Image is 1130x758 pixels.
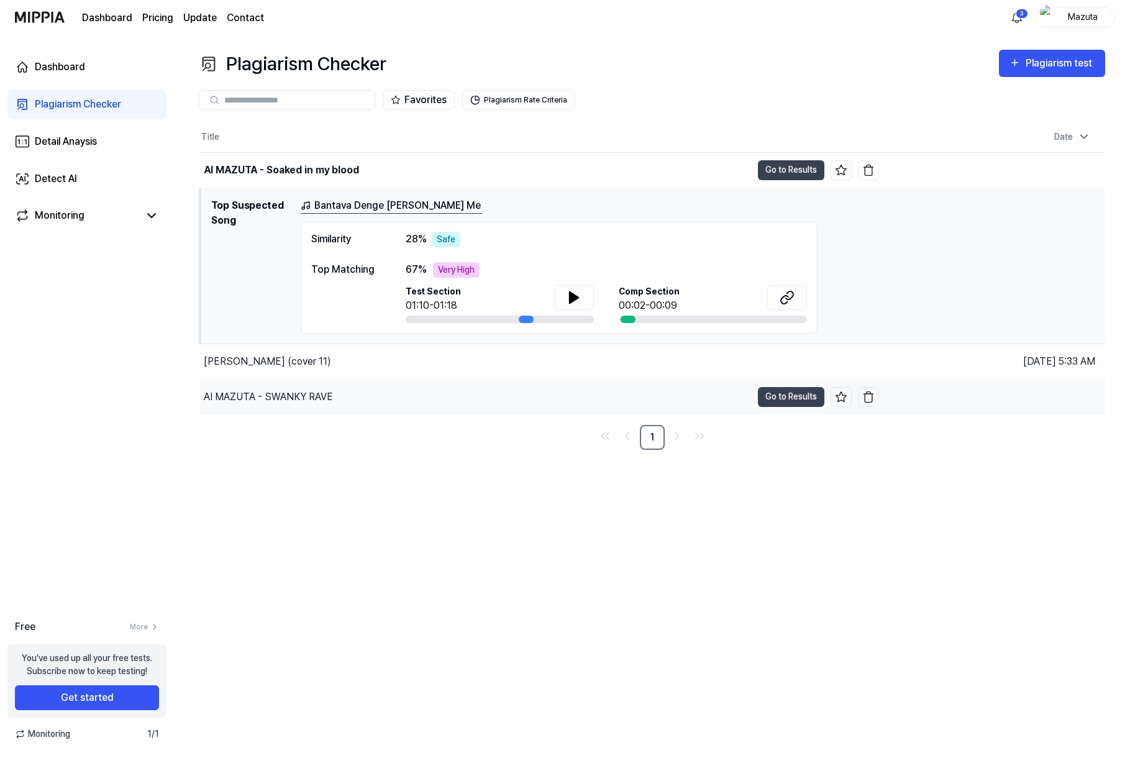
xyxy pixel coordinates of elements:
[1059,10,1107,24] div: Mazuta
[462,90,575,110] button: Plagiarism Rate Criteria
[35,97,121,112] div: Plagiarism Checker
[227,11,264,25] a: Contact
[1026,55,1095,71] div: Plagiarism test
[406,285,461,298] span: Test Section
[617,426,637,446] a: Go to previous page
[7,89,166,119] a: Plagiarism Checker
[879,344,1105,379] td: [DATE] 5:33 AM
[15,685,159,710] button: Get started
[1040,5,1055,30] img: profile
[311,232,381,247] div: Similarity
[183,11,217,25] a: Update
[35,60,85,75] div: Dashboard
[667,426,687,446] a: Go to next page
[999,50,1105,77] button: Plagiarism test
[1016,9,1028,19] div: 3
[862,164,875,176] img: delete
[595,426,615,446] a: Go to first page
[1036,7,1115,28] button: profileMazuta
[619,285,680,298] span: Comp Section
[690,426,709,446] a: Go to last page
[204,390,333,404] div: AI MAZUTA - SWANKY RAVE
[204,163,359,178] div: AI MAZUTA - Soaked in my blood
[130,621,159,632] a: More
[142,11,173,25] a: Pricing
[432,232,460,247] div: Safe
[1007,7,1027,27] button: 알림3
[199,50,386,78] div: Plagiarism Checker
[383,90,455,110] button: Favorites
[7,52,166,82] a: Dashboard
[211,198,291,334] h1: Top Suspected Song
[433,262,480,278] div: Very High
[15,208,139,223] a: Monitoring
[406,232,427,247] span: 28 %
[406,262,427,277] span: 67 %
[311,262,381,277] div: Top Matching
[301,198,482,214] a: Bantava Denge [PERSON_NAME] Me
[879,379,1105,414] td: [DATE] 5:32 AM
[640,425,665,450] a: 1
[862,391,875,403] img: delete
[35,171,77,186] div: Detect AI
[204,354,331,369] div: [PERSON_NAME] (cover 11)
[199,425,1105,450] nav: pagination
[406,298,461,313] div: 01:10-01:18
[758,160,824,180] button: Go to Results
[7,164,166,194] a: Detect AI
[15,728,70,741] span: Monitoring
[15,619,35,634] span: Free
[147,728,159,741] span: 1 / 1
[35,208,84,223] div: Monitoring
[200,122,879,152] th: Title
[82,11,132,25] a: Dashboard
[879,152,1105,188] td: [DATE] 5:34 AM
[758,387,824,407] button: Go to Results
[35,134,97,149] div: Detail Anaysis
[7,127,166,157] a: Detail Anaysis
[22,652,152,678] div: You’ve used up all your free tests. Subscribe now to keep testing!
[1009,10,1024,25] img: 알림
[619,298,680,313] div: 00:02-00:09
[1049,127,1095,147] div: Date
